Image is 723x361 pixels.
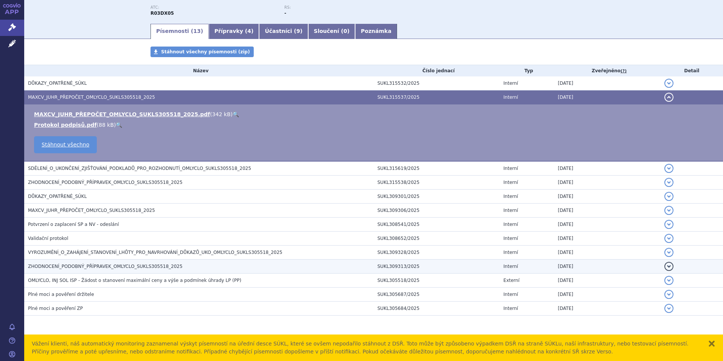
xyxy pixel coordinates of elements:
strong: - [284,11,286,16]
span: MAXCV_JUHR_PŘEPOČET_OMLYCLO_SUKLS305518_2025 [28,208,155,213]
td: [DATE] [554,288,660,302]
td: SUKL315537/2025 [374,90,500,104]
th: Typ [500,65,554,76]
span: MAXCV_JUHR_PŘEPOČET_OMLYCLO_SUKLS305518_2025 [28,95,155,100]
a: Přípravky (4) [209,24,259,39]
a: Stáhnout všechny písemnosti (zip) [150,47,254,57]
button: detail [664,192,673,201]
p: ATC: [150,5,277,10]
span: Plné moci a pověření držitele [28,292,94,297]
td: [DATE] [554,302,660,316]
span: Interní [503,95,518,100]
button: detail [664,304,673,313]
td: SUKL305518/2025 [374,274,500,288]
button: detail [664,276,673,285]
a: 🔍 [233,111,239,117]
td: SUKL309313/2025 [374,260,500,274]
button: detail [664,290,673,299]
span: Interní [503,208,518,213]
p: RS: [284,5,411,10]
span: ZHODNOCENÍ_PODOBNÝ_PŘÍPRAVEK_OMLYCLO_SUKLS305518_2025 [28,180,183,185]
span: DŮKAZY_OPATŘENÉ_SÚKL [28,81,87,86]
td: SUKL309328/2025 [374,246,500,260]
button: detail [664,79,673,88]
span: Interní [503,222,518,227]
td: SUKL315532/2025 [374,76,500,90]
td: [DATE] [554,76,660,90]
span: Interní [503,194,518,199]
span: Interní [503,180,518,185]
td: [DATE] [554,260,660,274]
td: SUKL315619/2025 [374,161,500,176]
a: MAXCV_JUHR_PŘEPOČET_OMLYCLO_SUKLS305518_2025.pdf [34,111,210,117]
td: SUKL305684/2025 [374,302,500,316]
td: SUKL315538/2025 [374,176,500,190]
span: Interní [503,81,518,86]
a: Písemnosti (13) [150,24,209,39]
a: 🔍 [116,122,122,128]
td: [DATE] [554,232,660,246]
span: OMLYCLO, INJ SOL ISP - Žádost o stanovení maximální ceny a výše a podmínek úhrady LP (PP) [28,278,241,283]
span: 13 [193,28,200,34]
span: 4 [247,28,251,34]
span: Interní [503,236,518,241]
td: [DATE] [554,161,660,176]
li: ( ) [34,110,715,118]
button: detail [664,164,673,173]
span: 88 kB [99,122,114,128]
td: [DATE] [554,246,660,260]
td: [DATE] [554,274,660,288]
a: Stáhnout všechno [34,136,97,153]
span: Interní [503,166,518,171]
td: [DATE] [554,218,660,232]
strong: OMALIZUMAB [150,11,174,16]
th: Zveřejněno [554,65,660,76]
a: Protokol podpisů.pdf [34,122,97,128]
abbr: (?) [621,68,627,74]
button: detail [664,262,673,271]
li: ( ) [34,121,715,129]
td: SUKL305687/2025 [374,288,500,302]
div: Vážení klienti, náš automatický monitoring zaznamenal výskyt písemností na úřední desce SÚKL, kte... [32,340,700,356]
td: [DATE] [554,176,660,190]
span: ZHODNOCENÍ_PODOBNÝ_PŘÍPRAVEK_OMLYCLO_SUKLS305518_2025 [28,264,183,269]
span: Validační protokol [28,236,68,241]
td: [DATE] [554,190,660,204]
span: Stáhnout všechny písemnosti (zip) [161,49,250,54]
th: Číslo jednací [374,65,500,76]
button: detail [664,206,673,215]
span: Interní [503,264,518,269]
button: detail [664,234,673,243]
button: detail [664,220,673,229]
td: [DATE] [554,204,660,218]
button: detail [664,248,673,257]
th: Detail [661,65,723,76]
span: 342 kB [212,111,231,117]
span: DŮKAZY_OPATŘENÉ_SÚKL [28,194,87,199]
th: Název [24,65,374,76]
td: [DATE] [554,90,660,104]
td: SUKL309306/2025 [374,204,500,218]
td: SUKL308652/2025 [374,232,500,246]
td: SUKL309301/2025 [374,190,500,204]
button: detail [664,178,673,187]
td: SUKL308541/2025 [374,218,500,232]
span: Externí [503,278,519,283]
span: Interní [503,250,518,255]
span: SDĚLENÍ_O_UKONČENÍ_ZJIŠŤOVÁNÍ_PODKLADŮ_PRO_ROZHODNUTÍ_OMLYCLO_SUKLS305518_2025 [28,166,251,171]
a: Poznámka [355,24,397,39]
button: detail [664,93,673,102]
span: Interní [503,292,518,297]
span: 0 [343,28,347,34]
a: Účastníci (9) [259,24,308,39]
button: zavřít [708,340,715,347]
a: Sloučení (0) [308,24,355,39]
span: 9 [296,28,300,34]
span: Interní [503,306,518,311]
span: VYROZUMĚNÍ_O_ZAHÁJENÍ_STANOVENÍ_LHŮTY_PRO_NAVRHOVÁNÍ_DŮKAZŮ_UKO_OMLYCLO_SUKLS305518_2025 [28,250,282,255]
span: Potvrzení o zaplacení SP a NV - odeslání [28,222,119,227]
span: Plné moci a pověření ZP [28,306,83,311]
